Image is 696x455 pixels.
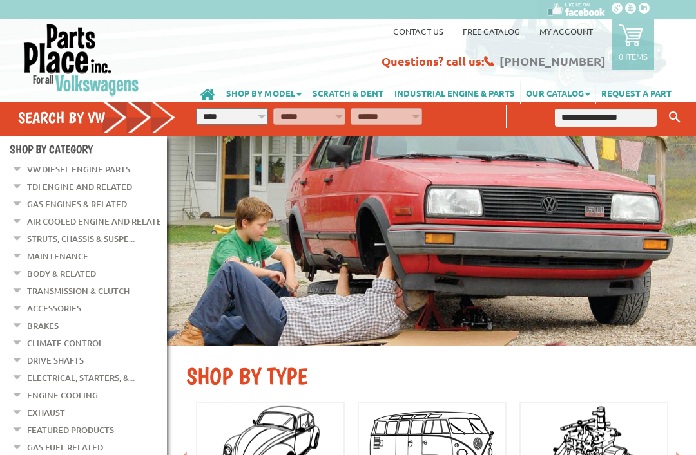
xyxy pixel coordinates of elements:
a: Air Cooled Engine and Related [27,213,168,230]
button: Keyword Search [665,107,684,128]
a: 0 items [612,19,654,70]
a: Struts, Chassis & Suspe... [27,230,135,247]
a: Exhaust [27,404,65,421]
a: Transmission & Clutch [27,283,130,299]
a: SHOP BY MODEL [221,81,307,104]
a: INDUSTRIAL ENGINE & PARTS [389,81,520,104]
a: Accessories [27,300,81,317]
h4: Shop By Category [10,142,167,156]
a: Drive Shafts [27,352,84,369]
a: Brakes [27,317,59,334]
a: My Account [539,26,593,37]
img: First slide [900x500] [167,136,696,346]
a: Free Catalog [463,26,520,37]
a: Body & Related [27,265,96,282]
h2: SHOP BY TYPE [186,362,677,390]
a: Gas Engines & Related [27,196,127,212]
a: Engine Cooling [27,387,98,404]
a: Electrical, Starters, &... [27,369,135,386]
h4: Search by VW [18,108,176,127]
p: 0 items [619,51,648,62]
a: OUR CATALOG [521,81,595,104]
a: Contact us [393,26,443,37]
a: Climate Control [27,335,103,351]
a: SCRATCH & DENT [307,81,389,104]
a: REQUEST A PART [596,81,677,104]
a: Featured Products [27,422,114,438]
a: TDI Engine and Related [27,178,132,195]
a: VW Diesel Engine Parts [27,161,130,178]
img: Parts Place Inc! [23,23,140,97]
a: Maintenance [27,248,88,265]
